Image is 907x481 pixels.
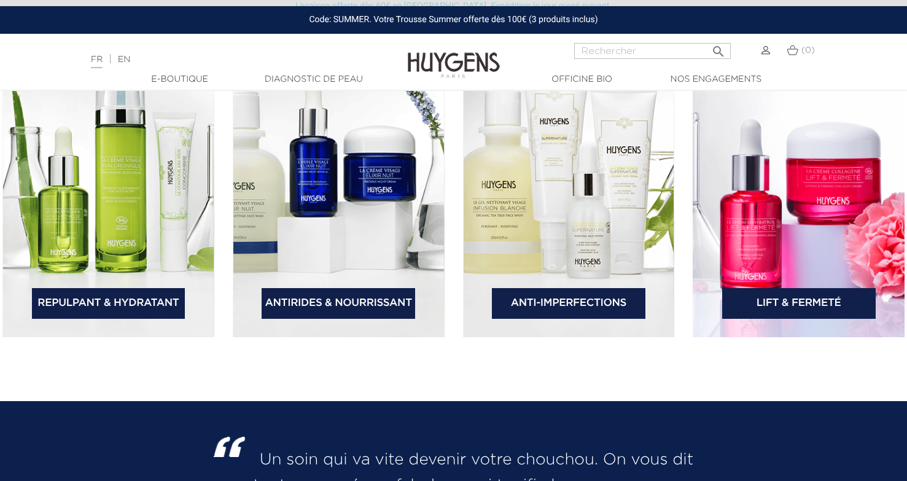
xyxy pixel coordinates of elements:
[233,31,445,337] img: bannière catégorie 2
[521,73,644,86] a: Officine Bio
[801,46,815,55] span: (0)
[693,31,905,337] img: bannière catégorie 4
[2,31,214,337] img: bannière catégorie
[91,55,103,68] a: FR
[463,31,675,337] img: bannière catégorie 3
[707,39,730,56] button: 
[711,41,726,55] i: 
[119,73,241,86] a: E-Boutique
[574,43,731,59] input: Rechercher
[252,73,375,86] a: Diagnostic de peau
[492,288,645,319] a: Anti-Imperfections
[32,288,185,319] a: Repulpant & Hydratant
[85,52,368,67] div: |
[722,288,876,319] a: Lift & Fermeté
[262,288,415,319] a: Antirides & Nourrissant
[118,55,130,64] a: EN
[408,33,500,80] img: Huygens
[655,73,777,86] a: Nos engagements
